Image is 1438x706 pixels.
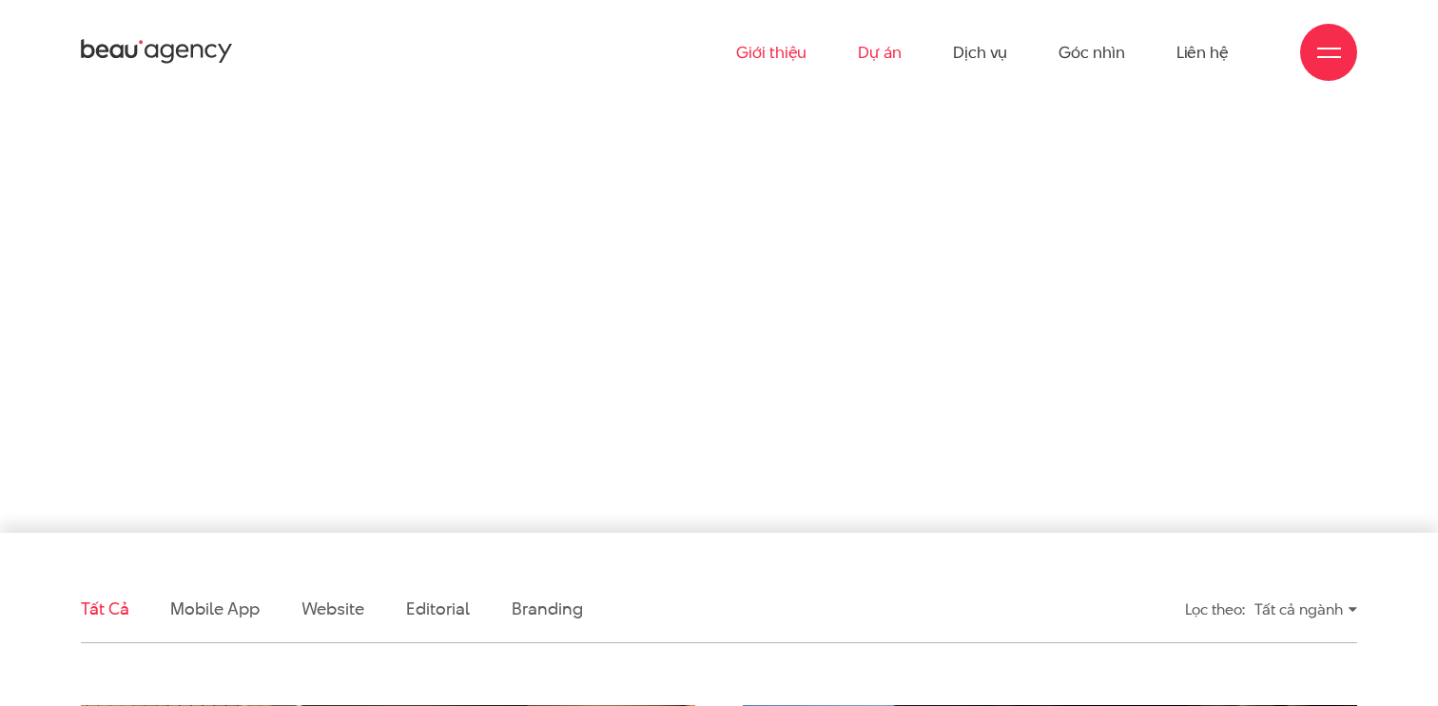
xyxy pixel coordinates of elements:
a: Mobile app [170,597,259,620]
h1: Dự án [81,157,487,245]
div: Lọc theo: [1185,593,1245,626]
a: Editorial [406,597,470,620]
div: Tất cả ngành [1254,593,1357,626]
a: Trang chủ [81,480,155,501]
p: Khám phá tư duy thiết kế và triết lý sáng tạo được chúng tôi gửi gắm trong từng dự án. [81,267,487,307]
a: Website [301,597,364,620]
a: Branding [512,597,582,620]
a: Tất cả [81,597,128,620]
